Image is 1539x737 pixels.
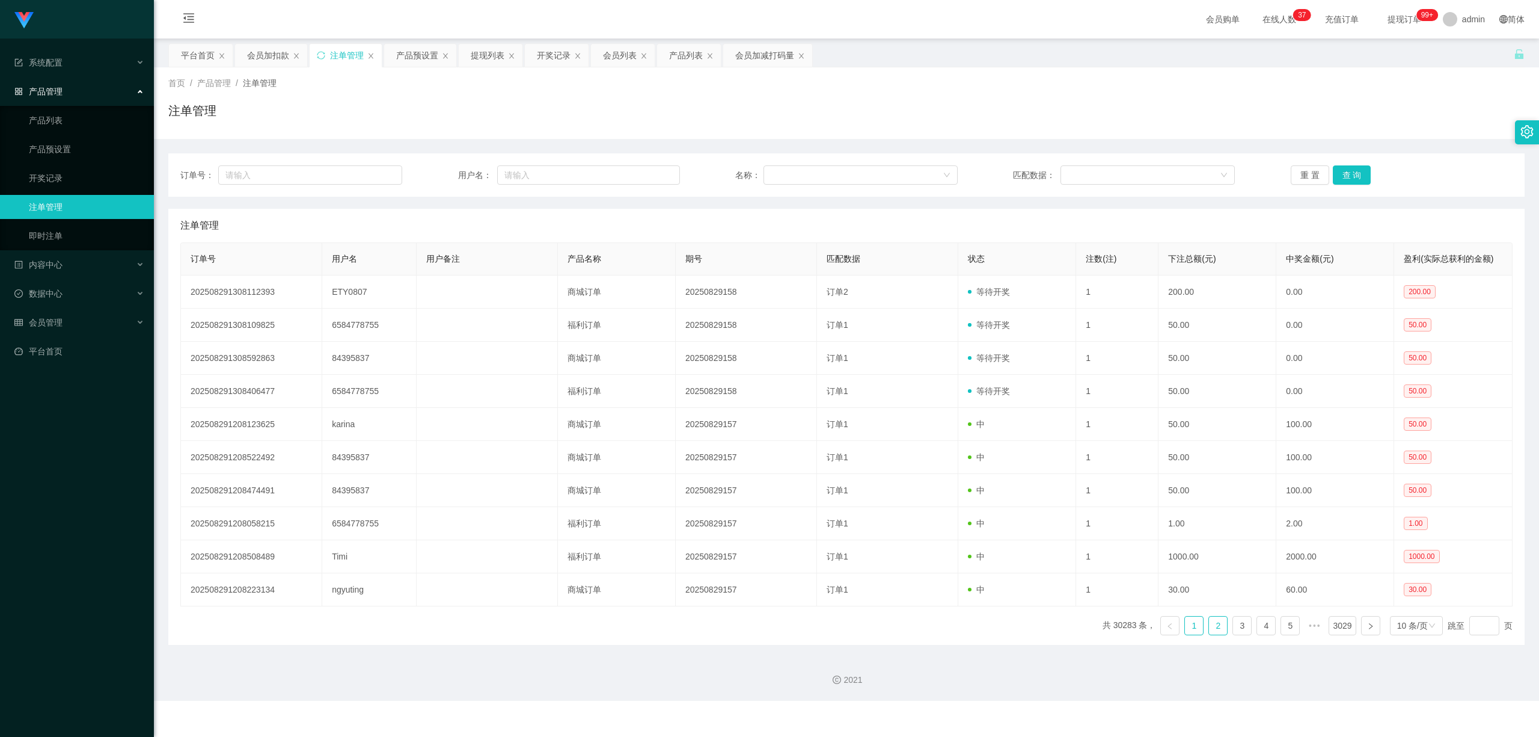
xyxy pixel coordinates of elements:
li: 5 [1280,616,1300,635]
td: 200.00 [1158,276,1276,309]
td: 202508291308406477 [181,375,322,408]
span: 中 [968,519,985,528]
span: 200.00 [1404,285,1436,298]
div: 会员加减打码量 [735,44,794,67]
span: 等待开奖 [968,386,1010,396]
div: 会员列表 [603,44,637,67]
td: karina [322,408,417,441]
button: 查 询 [1333,165,1371,185]
i: 图标: down [943,171,950,180]
td: 1 [1076,507,1158,540]
td: 50.00 [1158,441,1276,474]
td: 商城订单 [558,573,676,606]
td: 202508291208058215 [181,507,322,540]
li: 1 [1184,616,1204,635]
span: 产品名称 [568,254,601,264]
td: 100.00 [1276,408,1394,441]
sup: 37 [1293,9,1311,21]
td: 0.00 [1276,342,1394,375]
span: 中奖金额(元) [1286,254,1333,264]
span: 提现订单 [1381,15,1427,23]
div: 10 条/页 [1397,617,1428,635]
span: 订单1 [827,386,848,396]
td: 1 [1076,474,1158,507]
span: 用户名： [458,169,497,182]
td: ngyuting [322,573,417,606]
li: 上一页 [1160,616,1179,635]
li: 共 30283 条， [1103,616,1156,635]
span: 50.00 [1404,384,1431,398]
a: 注单管理 [29,195,144,219]
td: 100.00 [1276,441,1394,474]
a: 产品列表 [29,108,144,132]
td: 2000.00 [1276,540,1394,573]
td: 60.00 [1276,573,1394,606]
i: 图标: close [442,52,449,60]
td: 1 [1076,408,1158,441]
div: 提现列表 [471,44,504,67]
span: 数据中心 [14,289,63,298]
td: 50.00 [1158,342,1276,375]
li: 向后 5 页 [1305,616,1324,635]
i: 图标: menu-fold [168,1,209,39]
td: 50.00 [1158,375,1276,408]
p: 3 [1298,9,1302,21]
td: 20250829157 [676,507,817,540]
span: 50.00 [1404,484,1431,497]
td: 202508291208522492 [181,441,322,474]
td: 0.00 [1276,309,1394,342]
td: 84395837 [322,474,417,507]
li: 2 [1208,616,1228,635]
span: 订单号 [191,254,216,264]
span: 在线人数 [1256,15,1302,23]
span: 等待开奖 [968,320,1010,330]
span: 50.00 [1404,318,1431,331]
i: 图标: close [798,52,805,60]
button: 重 置 [1291,165,1329,185]
a: 3 [1233,617,1251,635]
span: 订单1 [827,320,848,330]
td: 20250829158 [676,342,817,375]
span: 订单1 [827,519,848,528]
td: 20250829158 [676,276,817,309]
td: 202508291308109825 [181,309,322,342]
input: 请输入 [497,165,680,185]
span: 中 [968,486,985,495]
td: 202508291208508489 [181,540,322,573]
td: 0.00 [1276,276,1394,309]
td: 84395837 [322,441,417,474]
td: 20250829157 [676,540,817,573]
td: ETY0807 [322,276,417,309]
span: 订单1 [827,353,848,363]
td: 50.00 [1158,408,1276,441]
td: 20250829157 [676,408,817,441]
td: 1 [1076,375,1158,408]
td: Timi [322,540,417,573]
span: 中 [968,552,985,561]
td: 福利订单 [558,375,676,408]
span: 订单1 [827,419,848,429]
td: 商城订单 [558,441,676,474]
td: 0.00 [1276,375,1394,408]
i: 图标: left [1166,623,1173,630]
td: 20250829157 [676,573,817,606]
td: 202508291208223134 [181,573,322,606]
img: logo.9652507e.png [14,12,34,29]
span: 注单管理 [243,78,277,88]
td: 100.00 [1276,474,1394,507]
span: 中 [968,419,985,429]
i: 图标: sync [317,51,325,60]
td: 20250829158 [676,375,817,408]
sup: 1012 [1416,9,1438,21]
i: 图标: close [706,52,714,60]
span: 注单管理 [180,218,219,233]
td: 1 [1076,540,1158,573]
input: 请输入 [218,165,402,185]
span: 系统配置 [14,58,63,67]
div: 注单管理 [330,44,364,67]
i: 图标: close [508,52,515,60]
td: 2.00 [1276,507,1394,540]
td: 1 [1076,573,1158,606]
a: 2 [1209,617,1227,635]
td: 202508291208474491 [181,474,322,507]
